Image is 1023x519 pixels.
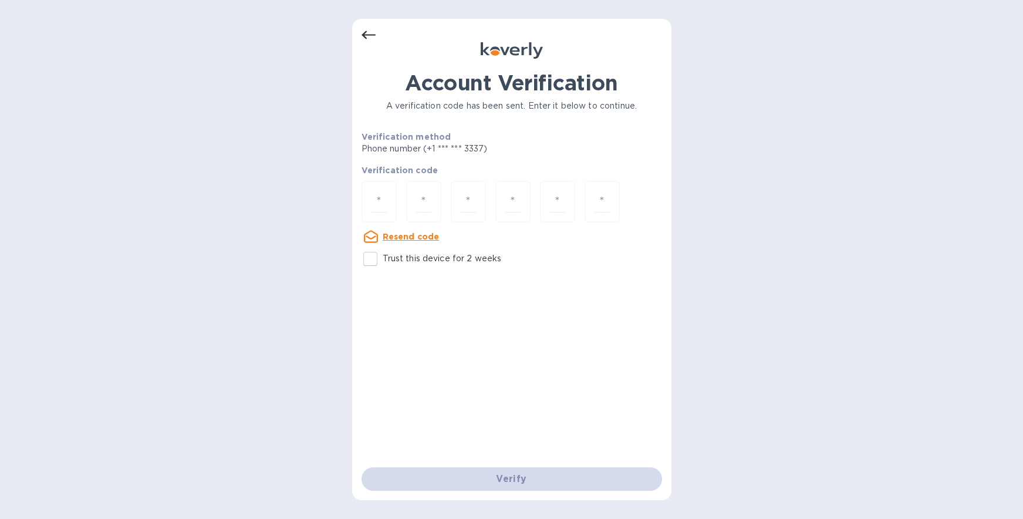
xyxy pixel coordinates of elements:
p: A verification code has been sent. Enter it below to continue. [362,100,662,112]
h1: Account Verification [362,70,662,95]
p: Trust this device for 2 weeks [383,252,502,265]
p: Verification code [362,164,662,176]
p: Phone number (+1 *** *** 3337) [362,143,578,155]
b: Verification method [362,132,451,141]
u: Resend code [383,232,440,241]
